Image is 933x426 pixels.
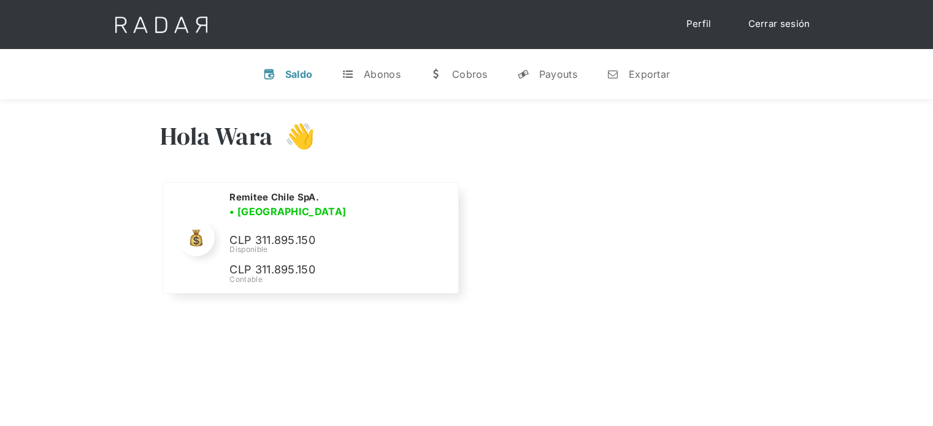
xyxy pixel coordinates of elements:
[736,12,823,36] a: Cerrar sesión
[229,191,318,203] h2: Remitee Chile SpA.
[430,68,442,80] div: w
[364,68,401,80] div: Abonos
[285,68,313,80] div: Saldo
[452,68,488,80] div: Cobros
[229,244,443,255] div: Disponible
[229,261,413,279] p: CLP 311.895.150
[229,274,443,285] div: Contable
[674,12,724,36] a: Perfil
[607,68,619,80] div: n
[539,68,577,80] div: Payouts
[263,68,275,80] div: v
[517,68,529,80] div: y
[229,204,346,219] h3: • [GEOGRAPHIC_DATA]
[160,121,273,151] h3: Hola Wara
[272,121,315,151] h3: 👋
[629,68,670,80] div: Exportar
[342,68,354,80] div: t
[229,232,413,249] p: CLP 311.895.150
